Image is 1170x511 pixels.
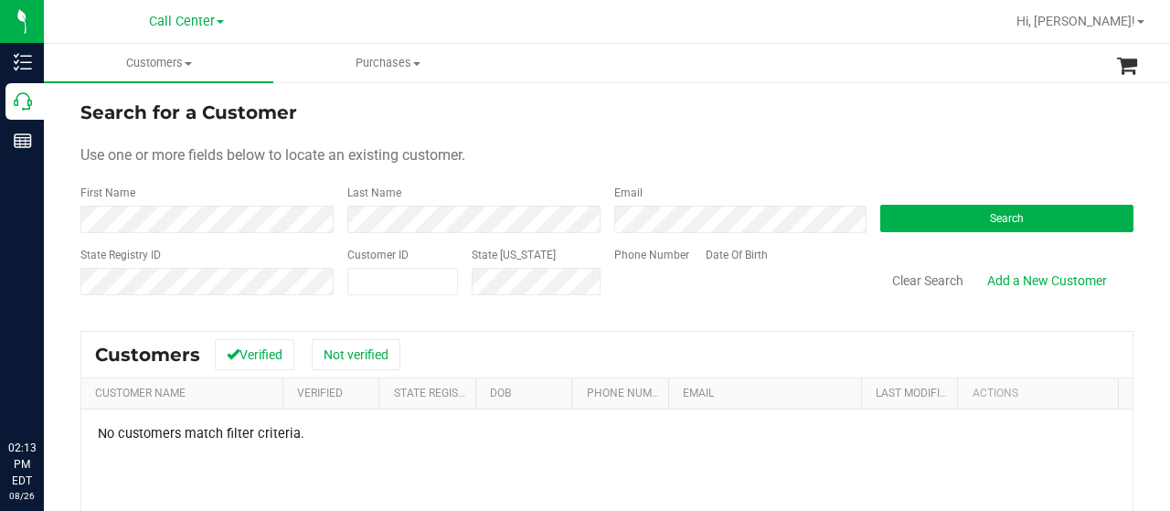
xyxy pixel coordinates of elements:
label: Customer ID [347,247,409,263]
inline-svg: Reports [14,132,32,150]
label: State [US_STATE] [472,247,556,263]
button: Verified [215,339,294,370]
a: Customers [44,44,273,82]
span: Customers [44,55,273,71]
a: Add a New Customer [975,265,1119,296]
span: Purchases [274,55,502,71]
p: 08/26 [8,489,36,503]
span: Search [990,212,1024,225]
button: Not verified [312,339,400,370]
label: Email [614,185,643,201]
label: Date Of Birth [706,247,768,263]
iframe: Resource center [18,365,73,420]
inline-svg: Call Center [14,92,32,111]
a: Customer Name [95,387,186,399]
span: Search for a Customer [80,101,297,123]
a: State Registry Id [394,387,490,399]
iframe: Resource center unread badge [54,362,76,384]
span: Customers [95,344,200,366]
label: First Name [80,185,135,201]
button: Search [880,205,1133,232]
span: Call Center [149,14,215,29]
label: Last Name [347,185,401,201]
span: Hi, [PERSON_NAME]! [1016,14,1135,28]
label: Phone Number [614,247,689,263]
span: Use one or more fields below to locate an existing customer. [80,146,465,164]
a: Email [683,387,714,399]
div: Actions [973,387,1111,399]
a: Last Modified [876,387,953,399]
p: 02:13 PM EDT [8,440,36,489]
a: Verified [297,387,343,399]
button: Clear Search [880,265,975,296]
a: DOB [490,387,511,399]
div: No customers match filter criteria. [81,426,1133,442]
label: State Registry ID [80,247,161,263]
a: Purchases [273,44,503,82]
a: Phone Number [587,387,671,399]
inline-svg: Inventory [14,53,32,71]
